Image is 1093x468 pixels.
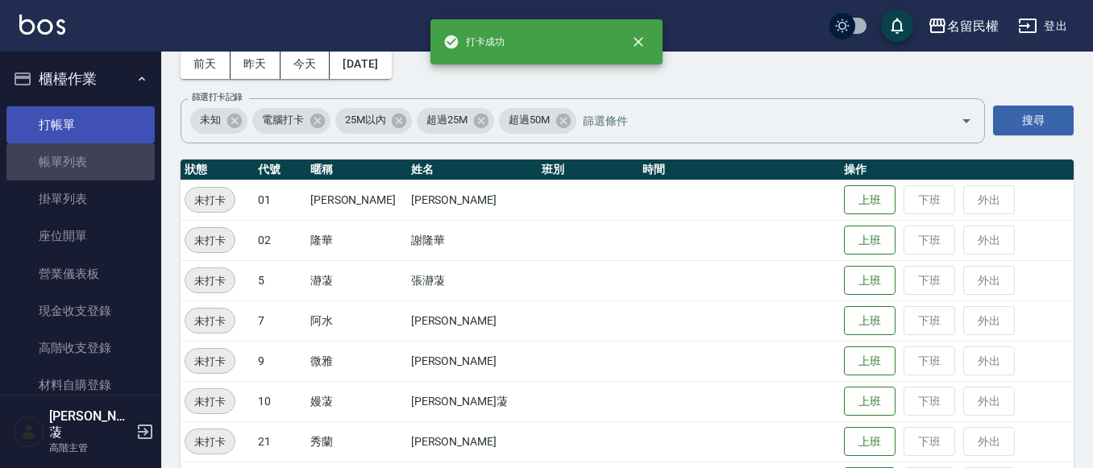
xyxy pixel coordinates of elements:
[921,10,1005,43] button: 名留民權
[954,108,979,134] button: Open
[306,220,407,260] td: 隆華
[306,260,407,300] td: 瀞蓤
[185,393,235,410] span: 未打卡
[335,108,413,134] div: 25M以內
[185,272,235,289] span: 未打卡
[6,329,155,367] a: 高階收支登錄
[407,220,538,260] td: 謝隆華
[281,49,330,79] button: 今天
[407,381,538,421] td: [PERSON_NAME]蓤
[844,226,896,255] button: 上班
[185,232,235,249] span: 未打卡
[185,313,235,329] span: 未打卡
[185,353,235,370] span: 未打卡
[638,159,840,180] th: 時間
[254,180,306,220] td: 01
[407,159,538,180] th: 姓名
[254,381,306,421] td: 10
[13,416,45,448] img: Person
[844,266,896,296] button: 上班
[417,112,477,128] span: 超過25M
[6,292,155,329] a: 現金收支登錄
[579,106,933,135] input: 篩選條件
[6,217,155,255] a: 座位開單
[407,421,538,462] td: [PERSON_NAME]
[621,24,656,60] button: close
[6,143,155,180] a: 帳單列表
[306,159,407,180] th: 暱稱
[185,433,235,450] span: 未打卡
[538,159,638,180] th: 班別
[254,159,306,180] th: 代號
[190,108,247,134] div: 未知
[6,106,155,143] a: 打帳單
[306,180,407,220] td: [PERSON_NAME]
[407,260,538,300] td: 張瀞蓤
[6,180,155,217] a: 掛單列表
[1012,11,1074,41] button: 登出
[254,421,306,462] td: 21
[844,427,896,457] button: 上班
[306,341,407,381] td: 微雅
[254,300,306,341] td: 7
[254,220,306,260] td: 02
[947,16,999,36] div: 名留民權
[190,112,231,128] span: 未知
[840,159,1074,180] th: 操作
[19,14,65,35] img: Logo
[844,185,896,215] button: 上班
[181,159,254,180] th: 狀態
[254,260,306,300] td: 5
[6,58,155,100] button: 櫃檯作業
[254,341,306,381] td: 9
[330,49,391,79] button: [DATE]
[6,255,155,292] a: 營業儀表板
[844,346,896,376] button: 上班
[49,408,131,441] h5: [PERSON_NAME]蓤
[417,108,494,134] div: 超過25M
[881,10,913,42] button: save
[844,387,896,416] button: 上班
[252,112,314,128] span: 電腦打卡
[335,112,396,128] span: 25M以內
[181,49,231,79] button: 前天
[407,341,538,381] td: [PERSON_NAME]
[844,306,896,336] button: 上班
[443,34,505,50] span: 打卡成功
[499,108,576,134] div: 超過50M
[185,192,235,209] span: 未打卡
[231,49,281,79] button: 昨天
[252,108,330,134] div: 電腦打卡
[407,300,538,341] td: [PERSON_NAME]
[306,300,407,341] td: 阿水
[499,112,559,128] span: 超過50M
[306,421,407,462] td: 秀蘭
[49,441,131,455] p: 高階主管
[407,180,538,220] td: [PERSON_NAME]
[192,91,243,103] label: 篩選打卡記錄
[306,381,407,421] td: 嫚蓤
[993,106,1074,135] button: 搜尋
[6,367,155,404] a: 材料自購登錄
